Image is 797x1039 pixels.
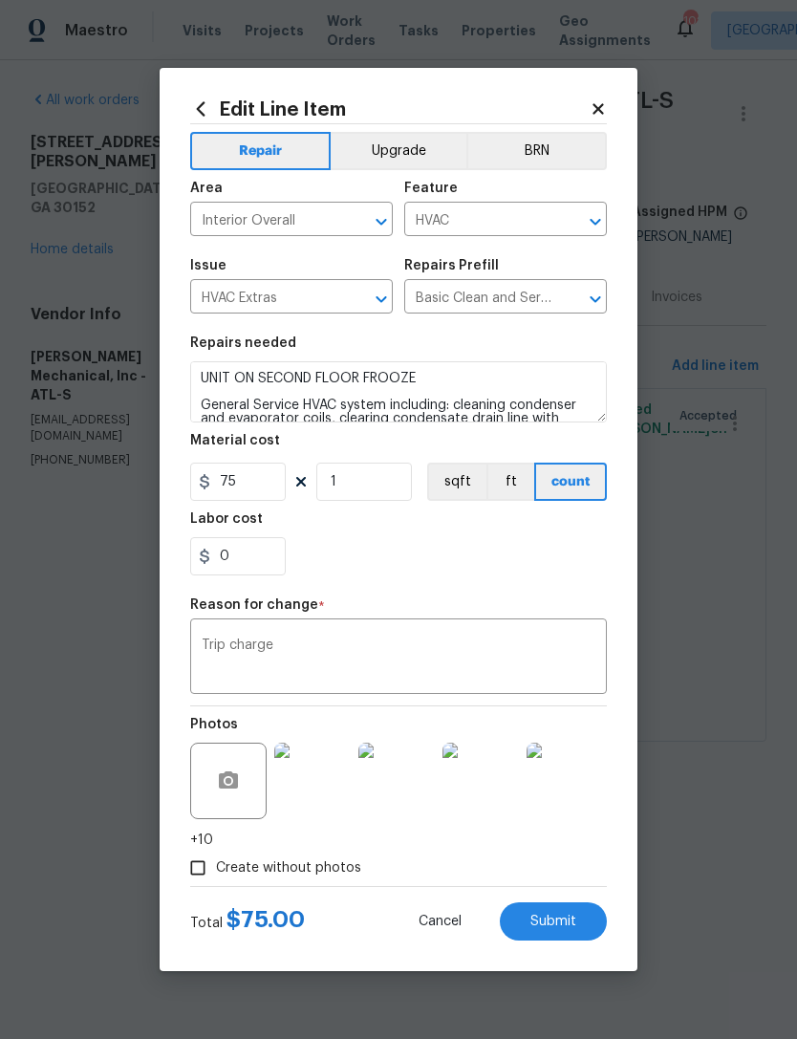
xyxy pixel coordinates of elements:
[582,208,609,235] button: Open
[534,463,607,501] button: count
[190,336,296,350] h5: Repairs needed
[190,259,226,272] h5: Issue
[404,182,458,195] h5: Feature
[427,463,486,501] button: sqft
[190,182,223,195] h5: Area
[530,915,576,929] span: Submit
[226,908,305,931] span: $ 75.00
[190,598,318,612] h5: Reason for change
[582,286,609,313] button: Open
[202,639,595,679] textarea: Trip charge
[216,858,361,878] span: Create without photos
[190,132,331,170] button: Repair
[500,902,607,941] button: Submit
[190,434,280,447] h5: Material cost
[190,831,213,850] span: +10
[466,132,607,170] button: BRN
[419,915,462,929] span: Cancel
[388,902,492,941] button: Cancel
[190,512,263,526] h5: Labor cost
[486,463,534,501] button: ft
[190,910,305,933] div: Total
[368,286,395,313] button: Open
[331,132,467,170] button: Upgrade
[190,718,238,731] h5: Photos
[368,208,395,235] button: Open
[190,98,590,119] h2: Edit Line Item
[190,361,607,422] textarea: UNIT ON SECOND FLOOR FROOZE General Service HVAC system including: cleaning condenser and evapora...
[404,259,499,272] h5: Repairs Prefill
